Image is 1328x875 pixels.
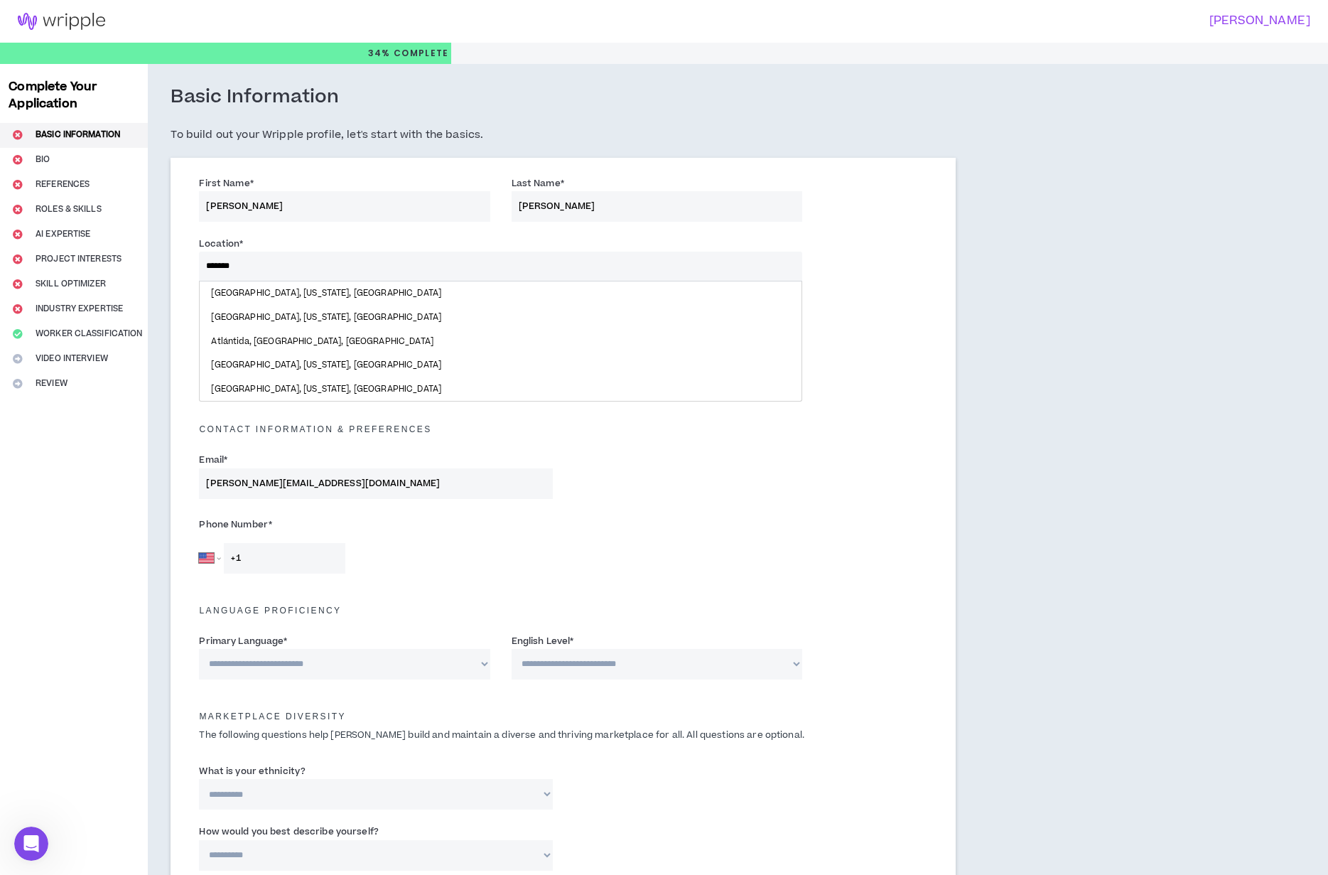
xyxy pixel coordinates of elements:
label: Email [199,449,227,471]
label: First Name [199,172,253,195]
label: Phone Number [199,513,552,536]
h5: To build out your Wripple profile, let's start with the basics. [171,127,955,144]
h3: [PERSON_NAME] [655,14,1310,28]
p: 34% [368,43,449,64]
span: Complete [391,47,449,60]
label: Location [199,232,243,255]
iframe: Intercom live chat [14,827,48,861]
div: Atlántida, [GEOGRAPHIC_DATA], [GEOGRAPHIC_DATA] [200,330,801,354]
div: [GEOGRAPHIC_DATA], [US_STATE], [GEOGRAPHIC_DATA] [200,377,801,402]
label: Last Name [512,172,564,195]
input: Last Name [512,191,802,222]
h5: Language Proficiency [188,606,937,616]
h5: Marketplace Diversity [188,712,937,721]
label: How would you best describe yourself? [199,820,378,843]
p: The following questions help [PERSON_NAME] build and maintain a diverse and thriving marketplace ... [188,729,937,742]
h5: Contact Information & preferences [188,424,937,434]
div: [GEOGRAPHIC_DATA], [US_STATE], [GEOGRAPHIC_DATA] [200,306,801,330]
input: First Name [199,191,490,222]
div: [GEOGRAPHIC_DATA], [US_STATE], [GEOGRAPHIC_DATA] [200,353,801,377]
input: Enter Email [199,468,552,499]
h3: Complete Your Application [3,78,145,112]
h3: Basic Information [171,85,339,109]
label: Primary Language [199,630,287,653]
div: [GEOGRAPHIC_DATA], [US_STATE], [GEOGRAPHIC_DATA] [200,281,801,306]
label: English Level [512,630,574,653]
label: What is your ethnicity? [199,760,306,783]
